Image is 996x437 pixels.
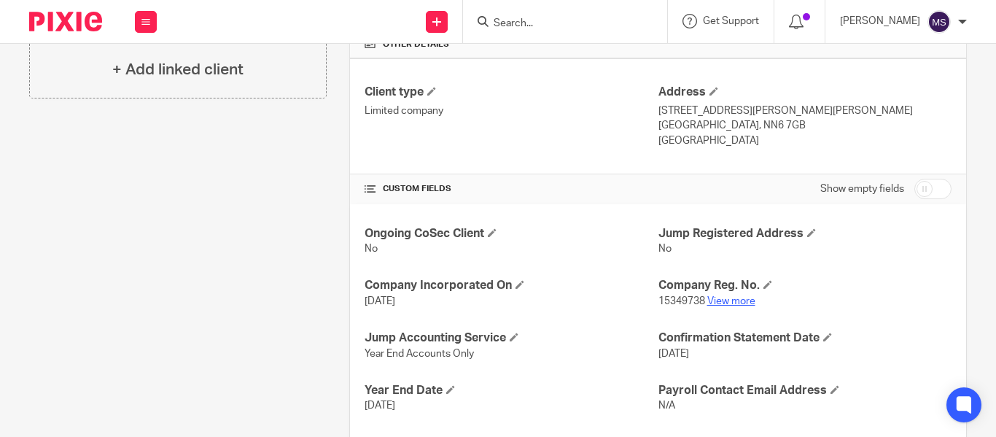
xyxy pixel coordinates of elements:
[112,58,244,81] h4: + Add linked client
[492,18,623,31] input: Search
[658,278,952,293] h4: Company Reg. No.
[365,349,474,359] span: Year End Accounts Only
[383,39,449,50] span: Other details
[658,349,689,359] span: [DATE]
[365,278,658,293] h4: Company Incorporated On
[658,134,952,148] p: [GEOGRAPHIC_DATA]
[365,226,658,241] h4: Ongoing CoSec Client
[820,182,904,196] label: Show empty fields
[658,226,952,241] h4: Jump Registered Address
[658,330,952,346] h4: Confirmation Statement Date
[658,296,705,306] span: 15349738
[365,104,658,118] p: Limited company
[365,401,395,411] span: [DATE]
[658,401,675,411] span: N/A
[658,118,952,133] p: [GEOGRAPHIC_DATA], NN6 7GB
[365,296,395,306] span: [DATE]
[365,383,658,398] h4: Year End Date
[365,183,658,195] h4: CUSTOM FIELDS
[658,104,952,118] p: [STREET_ADDRESS][PERSON_NAME][PERSON_NAME]
[29,12,102,31] img: Pixie
[840,14,920,28] p: [PERSON_NAME]
[703,16,759,26] span: Get Support
[365,85,658,100] h4: Client type
[658,383,952,398] h4: Payroll Contact Email Address
[658,244,672,254] span: No
[707,296,755,306] a: View more
[658,85,952,100] h4: Address
[365,244,378,254] span: No
[927,10,951,34] img: svg%3E
[365,330,658,346] h4: Jump Accounting Service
